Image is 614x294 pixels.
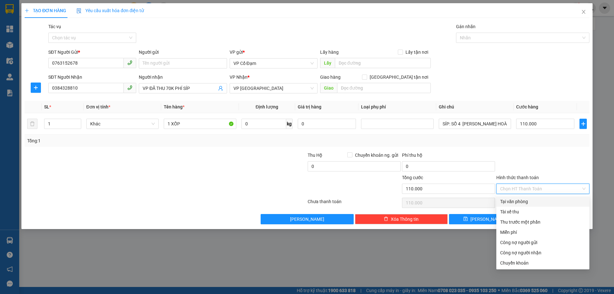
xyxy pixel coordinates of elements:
[500,249,586,256] div: Công nợ người nhận
[496,175,539,180] label: Hình thức thanh toán
[581,9,586,14] span: close
[367,74,431,81] span: [GEOGRAPHIC_DATA] tận nơi
[500,229,586,236] div: Miễn phí
[575,3,593,21] button: Close
[233,83,314,93] span: VP Mỹ Đình
[439,119,511,129] input: Ghi Chú
[500,239,586,246] div: Công nợ người gửi
[27,119,37,129] button: delete
[500,208,586,215] div: Tài xế thu
[48,24,61,29] label: Tác vụ
[436,101,514,113] th: Ghi chú
[355,214,448,224] button: deleteXóa Thông tin
[298,104,321,109] span: Giá trị hàng
[127,60,132,65] span: phone
[76,8,144,13] span: Yêu cầu xuất hóa đơn điện tử
[320,50,339,55] span: Lấy hàng
[463,217,468,222] span: save
[391,216,419,223] span: Xóa Thông tin
[298,119,356,129] input: 0
[402,175,423,180] span: Tổng cước
[25,8,66,13] span: TẠO ĐƠN HÀNG
[337,83,431,93] input: Dọc đường
[218,86,223,91] span: user-add
[76,8,82,13] img: icon
[320,58,335,68] span: Lấy
[31,83,41,93] button: plus
[44,104,49,109] span: SL
[86,104,110,109] span: Đơn vị tính
[580,121,586,126] span: plus
[256,104,278,109] span: Định lượng
[335,58,431,68] input: Dọc đường
[290,216,324,223] span: [PERSON_NAME]
[308,153,322,158] span: Thu Hộ
[456,24,476,29] label: Gán nhãn
[139,49,227,56] div: Người gửi
[449,214,518,224] button: save[PERSON_NAME]
[500,259,586,266] div: Chuyển khoản
[307,198,401,209] div: Chưa thanh toán
[470,216,505,223] span: [PERSON_NAME]
[500,198,586,205] div: Tại văn phòng
[352,152,401,159] span: Chuyển khoản ng. gửi
[90,119,155,129] span: Khác
[164,119,236,129] input: VD: Bàn, Ghế
[48,74,136,81] div: SĐT Người Nhận
[31,85,41,90] span: plus
[384,217,388,222] span: delete
[127,85,132,90] span: phone
[27,137,237,144] div: Tổng: 1
[496,248,589,258] div: Cước gửi hàng sẽ được ghi vào công nợ của người nhận
[164,104,185,109] span: Tên hàng
[496,237,589,248] div: Cước gửi hàng sẽ được ghi vào công nợ của người gửi
[320,75,341,80] span: Giao hàng
[230,75,248,80] span: VP Nhận
[139,74,227,81] div: Người nhận
[286,119,293,129] span: kg
[233,59,314,68] span: VP Cổ Đạm
[320,83,337,93] span: Giao
[500,219,586,226] div: Thu trước một phần
[402,152,495,161] div: Phí thu hộ
[25,8,29,13] span: plus
[48,49,136,56] div: SĐT Người Gửi
[579,119,586,129] button: plus
[230,49,318,56] div: VP gửi
[261,214,354,224] button: [PERSON_NAME]
[358,101,436,113] th: Loại phụ phí
[516,104,538,109] span: Cước hàng
[403,49,431,56] span: Lấy tận nơi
